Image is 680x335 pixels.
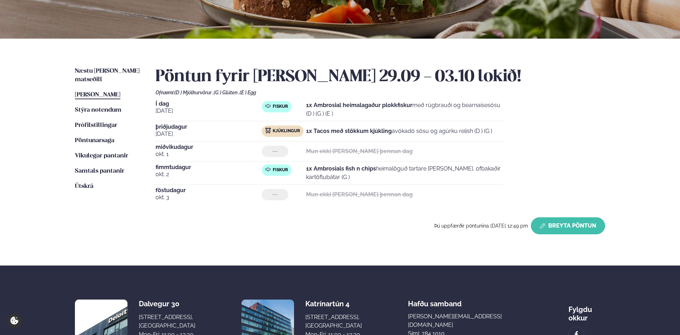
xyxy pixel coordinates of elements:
[7,313,22,328] a: Cookie settings
[214,90,240,95] span: (G ) Glúten ,
[434,223,528,229] span: Þú uppfærðir pöntunina [DATE] 12:49 pm
[265,128,271,133] img: chicken.svg
[156,124,262,130] span: þriðjudagur
[139,300,195,308] div: Dalvegur 30
[156,101,262,107] span: Í dag
[75,122,117,128] span: Prófílstillingar
[305,300,362,308] div: Katrínartún 4
[156,67,605,87] h2: Pöntun fyrir [PERSON_NAME] 29.09 - 03.10 lokið!
[75,168,124,174] span: Samtals pantanir
[569,300,605,322] div: Fylgdu okkur
[272,192,278,197] span: ---
[75,138,114,144] span: Pöntunarsaga
[156,188,262,193] span: föstudagur
[75,91,120,99] a: [PERSON_NAME]
[306,127,492,135] p: avókadó sósu og agúrku relish (D ) (G )
[75,106,121,115] a: Stýra notendum
[306,128,392,134] strong: 1x Tacos með stökkum kjúkling
[156,144,262,150] span: miðvikudagur
[273,167,288,173] span: Fiskur
[306,102,412,108] strong: 1x Ambrosial heimalagaður plokkfiskur
[75,68,140,83] span: Næstu [PERSON_NAME] matseðill
[156,107,262,115] span: [DATE]
[306,164,504,182] p: heimalöguð tartare [PERSON_NAME], ofbakaðir kartöflubátar (G )
[240,90,256,95] span: (E ) Egg
[156,130,262,138] span: [DATE]
[156,164,262,170] span: fimmtudagur
[75,107,121,113] span: Stýra notendum
[75,152,128,160] a: Vikulegar pantanir
[75,167,124,175] a: Samtals pantanir
[306,165,376,172] strong: 1x Ambrosials fish n chips
[174,90,214,95] span: (D ) Mjólkurvörur ,
[531,217,605,234] button: Breyta Pöntun
[75,67,141,84] a: Næstu [PERSON_NAME] matseðill
[75,153,128,159] span: Vikulegar pantanir
[265,103,271,109] img: fish.svg
[305,313,362,330] div: [STREET_ADDRESS], [GEOGRAPHIC_DATA]
[156,90,605,95] div: Ofnæmi:
[408,294,462,308] span: Hafðu samband
[156,193,262,202] span: okt. 3
[273,128,300,134] span: Kjúklingur
[408,312,522,329] a: [PERSON_NAME][EMAIL_ADDRESS][DOMAIN_NAME]
[139,313,195,330] div: [STREET_ADDRESS], [GEOGRAPHIC_DATA]
[306,191,413,198] strong: Mun ekki [PERSON_NAME] þennan dag
[265,167,271,172] img: fish.svg
[75,182,93,191] a: Útskrá
[156,170,262,179] span: okt. 2
[75,92,120,98] span: [PERSON_NAME]
[75,136,114,145] a: Pöntunarsaga
[75,183,93,189] span: Útskrá
[273,104,288,110] span: Fiskur
[306,101,504,118] p: með rúgbrauði og bearnaisesósu (D ) (G ) (E )
[272,149,278,154] span: ---
[156,150,262,158] span: okt. 1
[75,121,117,130] a: Prófílstillingar
[306,148,413,155] strong: Mun ekki [PERSON_NAME] þennan dag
